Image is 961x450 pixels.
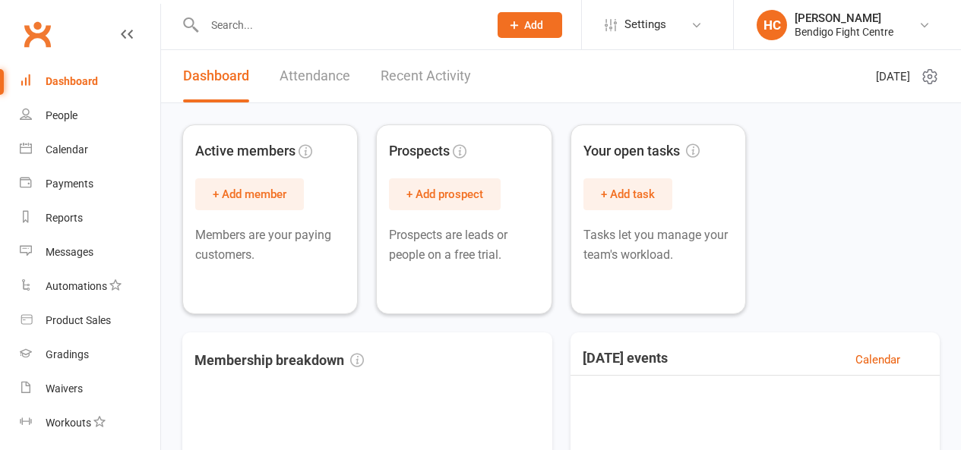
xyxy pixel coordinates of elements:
[20,65,160,99] a: Dashboard
[624,8,666,42] span: Settings
[757,10,787,40] div: HC
[389,140,450,162] span: Prospects
[46,178,93,190] div: Payments
[46,314,111,326] div: Product Sales
[498,12,562,38] button: Add
[20,235,160,269] a: Messages
[20,269,160,304] a: Automations
[194,351,364,370] h3: Membership breakdown
[20,201,160,235] a: Reports
[20,338,160,372] a: Gradings
[381,50,471,102] a: Recent Activity
[195,225,345,264] p: Members are your paying customers.
[389,178,501,210] button: + Add prospect
[20,372,160,406] a: Waivers
[183,50,249,102] a: Dashboard
[46,75,98,87] div: Dashboard
[195,140,296,162] span: Active members
[20,406,160,440] a: Workouts
[46,280,107,292] div: Automations
[20,99,160,133] a: People
[46,417,91,429] div: Workouts
[46,382,83,395] div: Waivers
[46,143,88,156] div: Calendar
[583,178,672,210] button: + Add task
[389,225,539,264] p: Prospects are leads or people on a free trial.
[20,133,160,167] a: Calendar
[795,25,893,39] div: Bendigo Fight Centre
[795,11,893,25] div: [PERSON_NAME]
[583,140,700,162] span: Your open tasks
[524,19,543,31] span: Add
[280,50,350,102] a: Attendance
[18,15,56,53] a: Clubworx
[46,212,83,224] div: Reports
[583,225,733,264] p: Tasks let you manage your team's workload.
[20,167,160,201] a: Payments
[46,246,93,258] div: Messages
[20,304,160,338] a: Product Sales
[46,348,89,360] div: Gradings
[583,351,668,369] h3: [DATE] events
[200,14,479,36] input: Search...
[855,351,900,369] a: Calendar
[195,178,304,210] button: + Add member
[46,109,77,121] div: People
[876,68,910,86] span: [DATE]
